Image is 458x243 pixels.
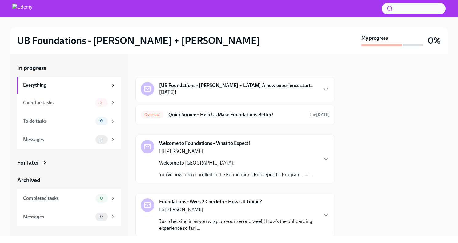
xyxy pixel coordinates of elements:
h3: 0% [428,35,441,46]
span: 0 [96,214,107,219]
strong: [UB Foundations - [PERSON_NAME] + LATAM] A new experience starts [DATE]! [159,82,317,96]
a: To do tasks0 [17,112,121,130]
a: Everything [17,77,121,94]
strong: [DATE] [316,112,330,117]
h6: Quick Survey – Help Us Make Foundations Better! [168,111,303,118]
h2: UB Foundations - [PERSON_NAME] + [PERSON_NAME] [17,34,260,47]
strong: My progress [361,35,388,42]
div: Everything [23,82,108,89]
span: 2 [97,100,106,105]
strong: Foundations - Week 2 Check-In – How’s It Going? [159,198,262,205]
div: Overdue tasks [23,99,93,106]
p: Hi [PERSON_NAME] [159,148,312,155]
a: Archived [17,176,121,184]
a: Completed tasks0 [17,189,121,208]
span: 0 [96,119,107,123]
a: In progress [17,64,121,72]
p: Welcome to [GEOGRAPHIC_DATA]! [159,160,312,166]
p: Just checking in as you wrap up your second week! How’s the onboarding experience so far?... [159,218,317,232]
a: OverdueQuick Survey – Help Us Make Foundations Better!Due[DATE] [141,110,330,120]
a: For later [17,159,121,167]
a: Overdue tasks2 [17,94,121,112]
div: For later [17,159,39,167]
span: 3 [97,137,106,142]
div: To do tasks [23,118,93,125]
a: Messages0 [17,208,121,226]
span: Due [308,112,330,117]
div: Completed tasks [23,195,93,202]
span: 0 [96,196,107,201]
div: In progress [135,64,164,72]
a: Messages3 [17,130,121,149]
img: Udemy [12,4,32,14]
div: Messages [23,213,93,220]
span: Overdue [141,112,163,117]
div: Messages [23,136,93,143]
strong: Welcome to Foundations – What to Expect! [159,140,250,147]
span: August 25th, 2025 11:00 [308,112,330,118]
p: You’ve now been enrolled in the Foundations Role-Specific Program — a... [159,171,312,178]
p: Hi [PERSON_NAME] [159,206,317,213]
